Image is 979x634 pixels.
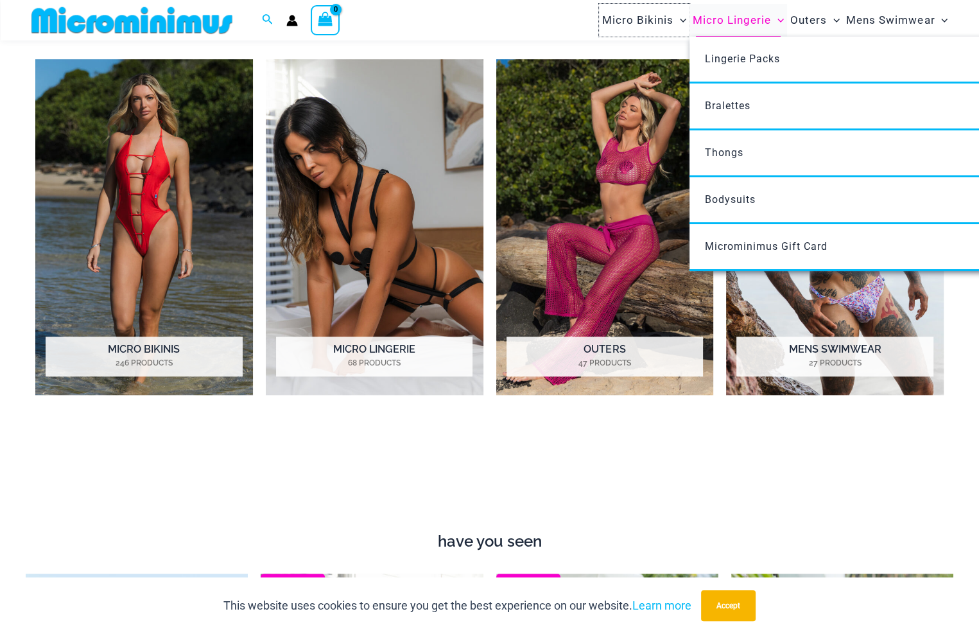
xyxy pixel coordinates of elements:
h2: Outers [507,337,703,376]
a: Mens SwimwearMenu ToggleMenu Toggle [843,4,951,37]
span: Bralettes [705,100,750,112]
img: Micro Bikinis [35,59,253,395]
a: Visit product category Micro Lingerie [266,59,483,395]
a: Visit product category Outers [496,59,714,395]
a: OutersMenu ToggleMenu Toggle [787,4,843,37]
span: Menu Toggle [771,4,784,37]
a: Account icon link [286,15,298,26]
p: This website uses cookies to ensure you get the best experience on our website. [223,596,691,615]
nav: Site Navigation [597,2,953,39]
span: Menu Toggle [935,4,948,37]
span: Menu Toggle [673,4,686,37]
button: Accept [701,590,756,621]
mark: 47 Products [507,357,703,369]
span: Bodysuits [705,193,756,206]
h2: Micro Bikinis [46,337,242,376]
img: MM SHOP LOGO FLAT [26,6,238,35]
span: Lingerie Packs [705,53,780,65]
span: Mens Swimwear [846,4,935,37]
iframe: TrustedSite Certified [35,429,944,525]
span: Micro Bikinis [602,4,673,37]
a: Learn more [632,599,691,612]
span: Menu Toggle [827,4,840,37]
h2: Mens Swimwear [736,337,933,376]
img: Outers [496,59,714,395]
img: Micro Lingerie [266,59,483,395]
span: Thongs [705,146,743,159]
mark: 68 Products [276,357,472,369]
h2: Micro Lingerie [276,337,472,376]
a: Micro LingerieMenu ToggleMenu Toggle [689,4,787,37]
mark: 27 Products [736,357,933,369]
span: Micro Lingerie [693,4,771,37]
span: Microminimus Gift Card [705,240,827,252]
a: View Shopping Cart, empty [311,5,340,35]
span: Outers [790,4,827,37]
a: Micro BikinisMenu ToggleMenu Toggle [599,4,689,37]
a: Visit product category Micro Bikinis [35,59,253,395]
h4: have you seen [26,533,953,551]
mark: 246 Products [46,357,242,369]
a: Search icon link [262,12,273,28]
